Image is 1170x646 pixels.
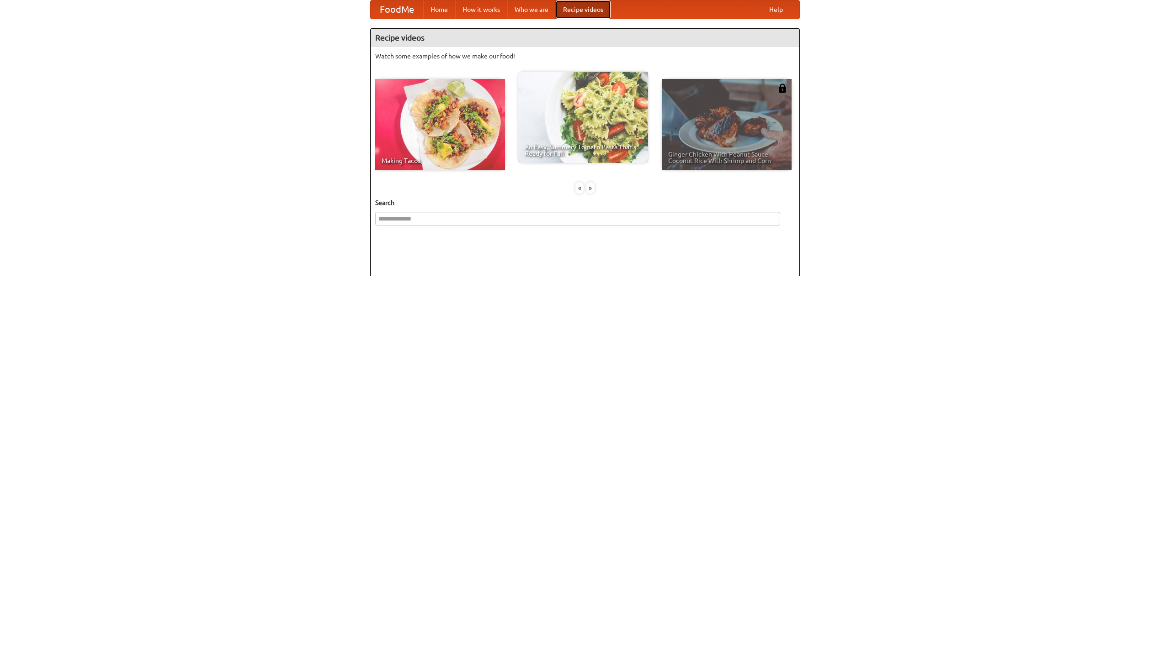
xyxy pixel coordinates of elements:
a: Help [762,0,790,19]
p: Watch some examples of how we make our food! [375,52,795,61]
a: Making Tacos [375,79,505,170]
a: How it works [455,0,507,19]
img: 483408.png [778,84,787,93]
span: An Easy, Summery Tomato Pasta That's Ready for Fall [525,144,642,157]
a: Home [423,0,455,19]
div: » [586,182,595,194]
a: FoodMe [371,0,423,19]
a: Recipe videos [556,0,611,19]
span: Making Tacos [382,158,499,164]
a: An Easy, Summery Tomato Pasta That's Ready for Fall [518,72,648,163]
h5: Search [375,198,795,207]
div: « [575,182,584,194]
h4: Recipe videos [371,29,799,47]
a: Who we are [507,0,556,19]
